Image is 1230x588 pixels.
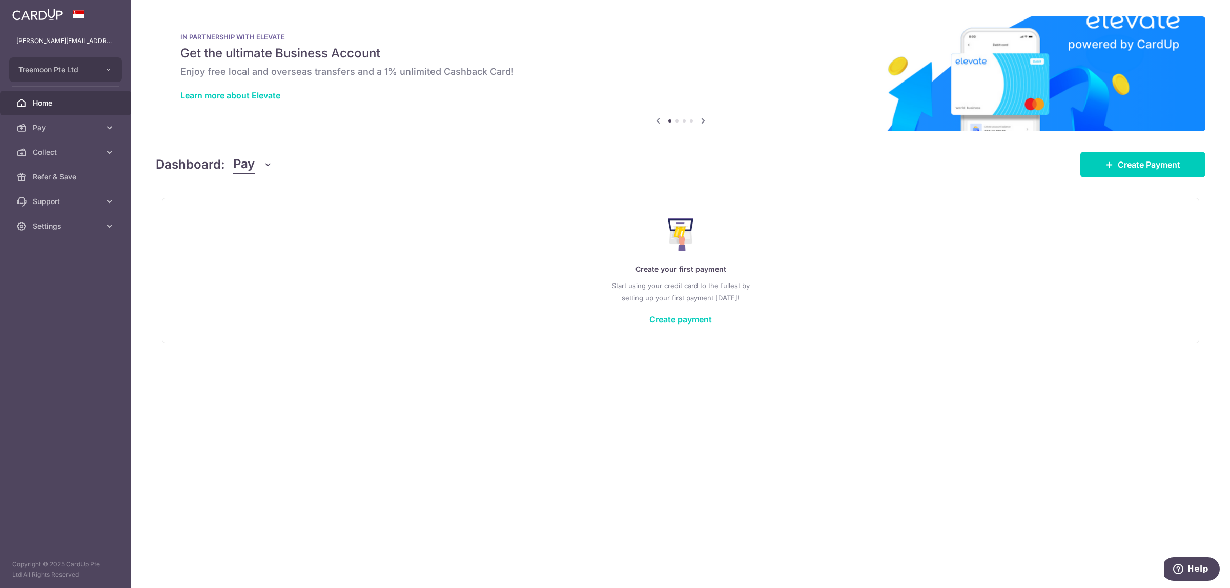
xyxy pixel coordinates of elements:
[233,155,255,174] span: Pay
[156,155,225,174] h4: Dashboard:
[33,172,100,182] span: Refer & Save
[1118,158,1180,171] span: Create Payment
[33,196,100,207] span: Support
[233,155,273,174] button: Pay
[180,33,1181,41] p: IN PARTNERSHIP WITH ELEVATE
[16,36,115,46] p: [PERSON_NAME][EMAIL_ADDRESS][DOMAIN_NAME]
[183,279,1178,304] p: Start using your credit card to the fullest by setting up your first payment [DATE]!
[156,16,1205,131] img: Renovation banner
[180,90,280,100] a: Learn more about Elevate
[668,218,694,251] img: Make Payment
[33,123,100,133] span: Pay
[1164,557,1220,583] iframe: Opens a widget where you can find more information
[18,65,94,75] span: Treemoon Pte Ltd
[12,8,63,21] img: CardUp
[33,221,100,231] span: Settings
[649,314,712,325] a: Create payment
[9,57,122,82] button: Treemoon Pte Ltd
[33,98,100,108] span: Home
[33,147,100,157] span: Collect
[180,45,1181,62] h5: Get the ultimate Business Account
[180,66,1181,78] h6: Enjoy free local and overseas transfers and a 1% unlimited Cashback Card!
[183,263,1178,275] p: Create your first payment
[1080,152,1205,177] a: Create Payment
